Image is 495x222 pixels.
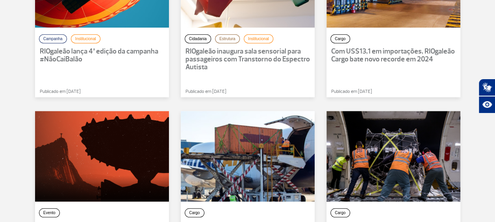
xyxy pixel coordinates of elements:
[185,88,331,95] p: Publicado em [DATE]
[71,34,100,43] button: Institucional
[244,34,273,43] button: Institucional
[185,34,211,43] button: Cidadania
[478,79,495,113] div: Plugin de acessibilidade da Hand Talk.
[39,34,67,43] button: Campanha
[40,88,185,95] p: Publicado em [DATE]
[478,96,495,113] button: Abrir recursos assistivos.
[215,34,240,43] button: Estrutura
[185,48,310,71] p: RIOgaleão inaugura sala sensorial para passageiros com Transtorno do Espectro Autista
[478,79,495,96] button: Abrir tradutor de língua de sinais.
[330,208,350,217] button: Cargo
[331,48,456,63] p: Com US$13,1 em importações, RIOgaleão Cargo bate novo recorde em 2024
[40,48,164,63] p: RIOgaleão lança 4ª edição da campanha #NãoCaiBalão
[330,34,350,43] button: Cargo
[331,88,477,95] p: Publicado em [DATE]
[39,208,60,217] button: Evento
[185,208,204,217] button: Cargo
